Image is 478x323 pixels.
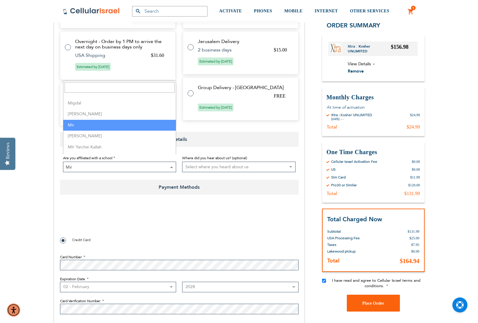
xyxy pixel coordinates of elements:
div: $24.99 [410,112,420,121]
li: MIr Yarchei Kallah [63,142,176,153]
li: [PERSON_NAME] [63,153,176,164]
a: 1 [407,8,414,15]
strong: Total [327,257,340,265]
span: Estimated by [DATE] [198,104,233,111]
div: Pro30 or Similar [331,182,357,187]
span: Mir [63,162,176,172]
td: Group Delivery - [GEOGRAPHIC_DATA] [198,85,291,90]
div: $120.00 [408,182,420,187]
div: Cellular Israel Activation Fee [331,159,377,164]
span: $15.00 [274,47,287,52]
th: Taxes [327,241,374,248]
span: Details [60,132,299,147]
li: [PERSON_NAME] [63,131,176,142]
td: Overnight - Order by 1 PM to arrive the next day on business days only [75,39,168,50]
td: 2 business days [198,47,266,53]
strong: Total Charged Now [327,215,382,223]
span: Card Verification Number [60,299,100,303]
div: $131.99 [404,190,420,196]
span: Expiration Date [60,277,85,281]
div: Sim Card [331,175,346,179]
div: Xtra : Kosher UNLIMITED [331,112,372,117]
span: FREE [274,93,286,98]
span: Estimated by [DATE] [198,57,233,65]
iframe: reCAPTCHA [60,208,152,232]
span: I have read and agree to Cellular Israel terms and conditions. [332,278,420,289]
div: $24.99 [407,124,420,130]
span: $7.95 [411,243,419,247]
span: Remove [348,68,364,74]
span: Are you affiliated with a school [63,156,112,160]
th: Subtotal [327,224,374,235]
span: $0.00 [411,249,419,253]
span: USA Processing Fee [327,236,360,241]
img: Cellular Israel Logo [63,8,120,15]
h3: One Time Charges [327,148,420,156]
span: Order Summary [327,21,380,29]
img: Xtra : Kosher UNLIMITED [331,43,341,53]
h3: Monthly Charges [327,93,420,101]
div: $0.00 [412,159,420,164]
span: $164.94 [400,258,419,264]
td: USA Shipping [75,53,144,58]
p: At time of activation [327,104,420,110]
div: Total [327,190,337,196]
button: Place Order [347,295,400,312]
div: Reviews [5,142,11,159]
span: Credit Card [72,238,90,242]
span: OTHER SERVICES [350,9,389,13]
span: Place Order [362,301,384,305]
span: INTERNET [315,9,338,13]
span: Card Number [60,255,82,259]
input: Search [132,6,207,17]
a: Xtra : Kosher UNLIMITED [348,44,391,53]
div: [DATE] - - [331,117,372,121]
span: Lakewood pickup [327,249,356,254]
li: Mir [63,120,176,131]
span: $25.00 [410,236,419,240]
div: Accessibility Menu [7,303,20,317]
div: US [331,167,336,172]
li: Migdal [63,98,176,109]
div: Total [327,124,337,130]
span: Where did you hear about us? (optional) [182,156,247,160]
span: 1 [412,6,414,11]
span: ACTIVATE [219,9,242,13]
div: $11.99 [410,175,420,179]
li: [PERSON_NAME] [63,109,176,120]
span: MOBILE [284,9,303,13]
span: $131.99 [408,229,419,234]
span: $31.60 [151,53,164,58]
td: Jerusalem Delivery [198,39,291,44]
span: Mir [63,162,176,172]
span: Estimated by [DATE] [75,63,111,71]
div: $0.00 [412,167,420,172]
input: Search [65,82,175,93]
span: View Details [348,61,371,67]
span: Payment Methods [60,180,299,195]
span: $156.98 [391,44,409,50]
span: PHONES [254,9,272,13]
